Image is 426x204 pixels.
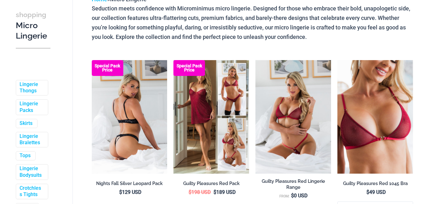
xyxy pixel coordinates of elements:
[255,178,331,193] a: Guilty Pleasures Red Lingerie Range
[291,193,307,199] bdi: 0 USD
[189,189,191,195] span: $
[337,181,413,187] h2: Guilty Pleasures Red 1045 Bra
[119,189,141,195] bdi: 129 USD
[92,4,413,41] p: Seduction meets confidence with Microminimus micro lingerie. Designed for those who embrace their...
[16,11,46,19] span: shopping
[337,60,413,174] a: Guilty Pleasures Red 1045 Bra 01Guilty Pleasures Red 1045 Bra 02Guilty Pleasures Red 1045 Bra 02
[20,152,31,159] a: Tops
[213,189,236,195] bdi: 189 USD
[337,60,413,174] img: Guilty Pleasures Red 1045 Bra 01
[20,185,43,198] a: Crotchless Tights
[20,133,43,146] a: Lingerie Bralettes
[173,60,249,174] img: Guilty Pleasures Red Collection Pack F
[173,64,205,72] b: Special Pack Price
[213,189,216,195] span: $
[20,101,43,114] a: Lingerie Packs
[173,181,249,187] h2: Guilty Pleasures Red Pack
[20,81,43,95] a: Lingerie Thongs
[337,181,413,189] a: Guilty Pleasures Red 1045 Bra
[173,60,249,174] a: Guilty Pleasures Red Collection Pack F Guilty Pleasures Red Collection Pack BGuilty Pleasures Red...
[92,64,123,72] b: Special Pack Price
[255,60,331,174] a: Guilty Pleasures Red 1045 Bra 689 Micro 05Guilty Pleasures Red 1045 Bra 689 Micro 06Guilty Pleasu...
[119,189,122,195] span: $
[366,189,386,195] bdi: 49 USD
[92,60,167,174] img: Nights Fall Silver Leopard 1036 Bra 6046 Thong 11
[92,181,167,189] a: Nights Fall Silver Leopard Pack
[173,181,249,189] a: Guilty Pleasures Red Pack
[92,181,167,187] h2: Nights Fall Silver Leopard Pack
[255,178,331,190] h2: Guilty Pleasures Red Lingerie Range
[189,189,211,195] bdi: 198 USD
[279,194,289,198] span: From:
[366,189,369,195] span: $
[255,60,331,174] img: Guilty Pleasures Red 1045 Bra 689 Micro 05
[20,165,43,179] a: Lingerie Bodysuits
[16,9,50,41] h3: Micro Lingerie
[92,60,167,174] a: Nights Fall Silver Leopard 1036 Bra 6046 Thong 09v2 Nights Fall Silver Leopard 1036 Bra 6046 Thon...
[20,120,32,127] a: Skirts
[291,193,294,199] span: $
